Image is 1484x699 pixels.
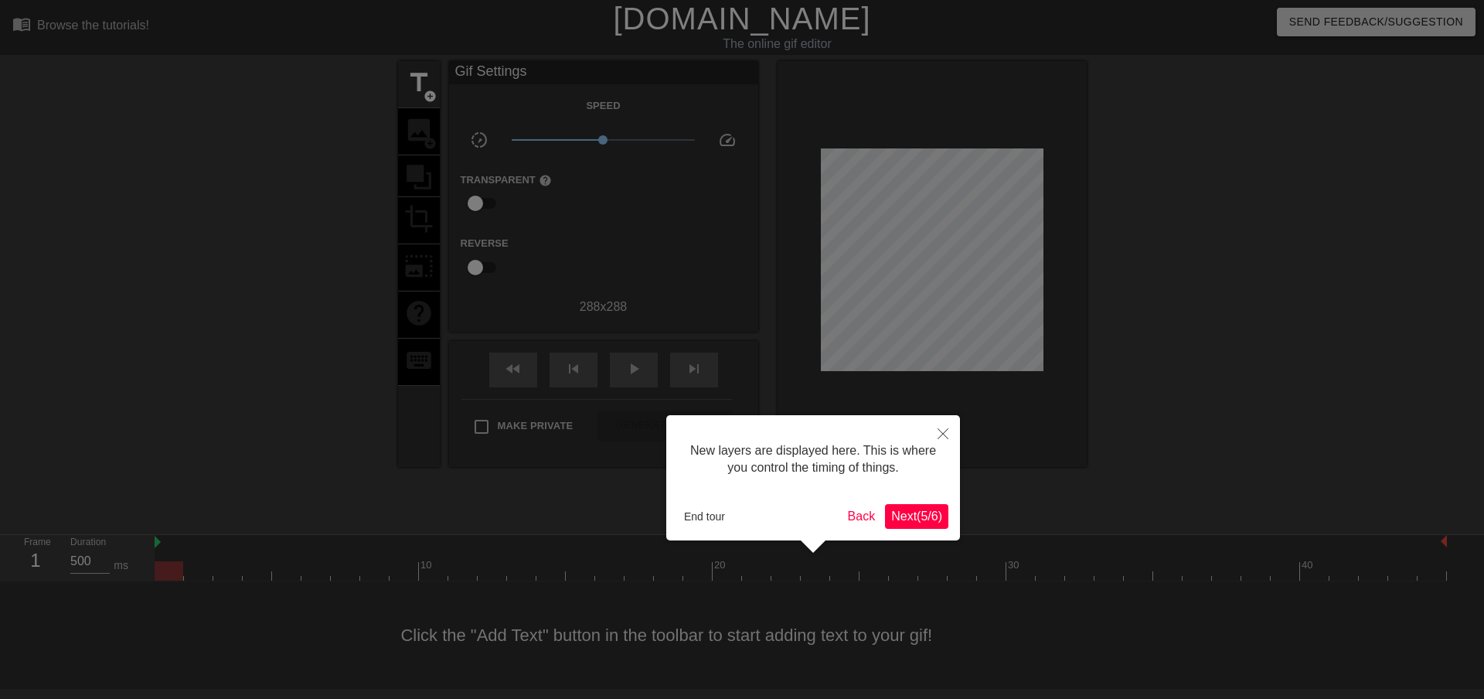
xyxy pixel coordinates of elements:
[678,427,948,493] div: New layers are displayed here. This is where you control the timing of things.
[885,504,948,529] button: Next
[891,510,942,523] span: Next ( 5 / 6 )
[678,505,731,528] button: End tour
[926,415,960,451] button: Close
[842,504,882,529] button: Back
